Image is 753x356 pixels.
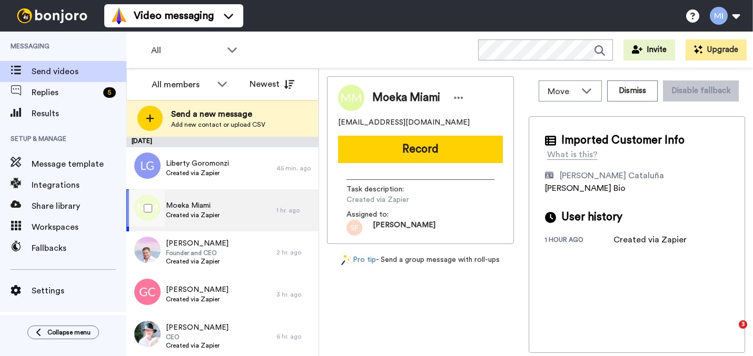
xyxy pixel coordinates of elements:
[32,221,126,233] span: Workspaces
[561,209,622,225] span: User history
[545,184,626,192] span: [PERSON_NAME] Bio
[166,238,229,249] span: [PERSON_NAME]
[32,158,126,170] span: Message template
[613,233,687,246] div: Created via Zapier
[166,257,229,266] span: Created via Zapier
[686,39,747,60] button: Upgrade
[560,169,664,182] div: [PERSON_NAME] Cataluña
[111,7,127,24] img: vm-color.svg
[32,86,99,99] span: Replies
[346,184,420,195] span: Task description :
[166,333,229,341] span: CEO
[134,8,214,23] span: Video messaging
[623,39,675,60] button: Invite
[166,211,220,219] span: Created via Zapier
[545,236,613,246] div: 1 hour ago
[166,158,229,169] span: Liberty Goromonzi
[151,44,222,57] span: All
[134,279,161,305] img: gc.png
[242,74,302,95] button: Newest
[346,195,447,205] span: Created via Zapier
[717,320,742,345] iframe: Intercom live chat
[166,341,229,350] span: Created via Zapier
[152,78,212,91] div: All members
[341,255,376,266] a: Pro tip
[13,8,92,23] img: bj-logo-header-white.svg
[341,255,351,266] img: magic-wand.svg
[276,164,313,172] div: 45 min. ago
[561,133,685,148] span: Imported Customer Info
[134,152,161,179] img: lg.png
[276,248,313,257] div: 2 hr. ago
[32,284,126,297] span: Settings
[32,65,126,78] span: Send videos
[27,326,99,339] button: Collapse menu
[346,209,420,220] span: Assigned to:
[276,290,313,299] div: 3 hr. ago
[547,148,598,161] div: What is this?
[166,169,229,177] span: Created via Zapier
[739,320,747,329] span: 3
[327,255,514,266] div: - Send a group message with roll-ups
[276,206,313,215] div: 1 hr. ago
[338,85,364,111] img: Image of Moeka Miami
[338,117,470,128] span: [EMAIL_ADDRESS][DOMAIN_NAME]
[134,321,161,347] img: 9f89a8d5-7acf-4577-96f5-994c35b39e13.jpg
[103,87,116,98] div: 5
[338,136,503,163] button: Record
[32,242,126,255] span: Fallbacks
[373,220,435,236] span: [PERSON_NAME]
[166,322,229,333] span: [PERSON_NAME]
[166,200,220,211] span: Moeka Miami
[346,220,362,236] img: sf.png
[32,107,126,120] span: Results
[548,85,576,98] span: Move
[663,80,739,101] button: Disable fallback
[126,137,319,147] div: [DATE]
[171,108,265,120] span: Send a new message
[32,200,126,212] span: Share library
[607,80,658,101] button: Dismiss
[47,328,91,337] span: Collapse menu
[166,295,229,303] span: Created via Zapier
[276,332,313,341] div: 6 hr. ago
[134,237,161,263] img: 650f7dfd-fe92-44d3-aa82-e4584eb6ff0e.jpg
[166,249,229,257] span: Founder and CEO
[166,284,229,295] span: [PERSON_NAME]
[171,120,265,129] span: Add new contact or upload CSV
[32,179,126,191] span: Integrations
[372,90,440,106] span: Moeka Miami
